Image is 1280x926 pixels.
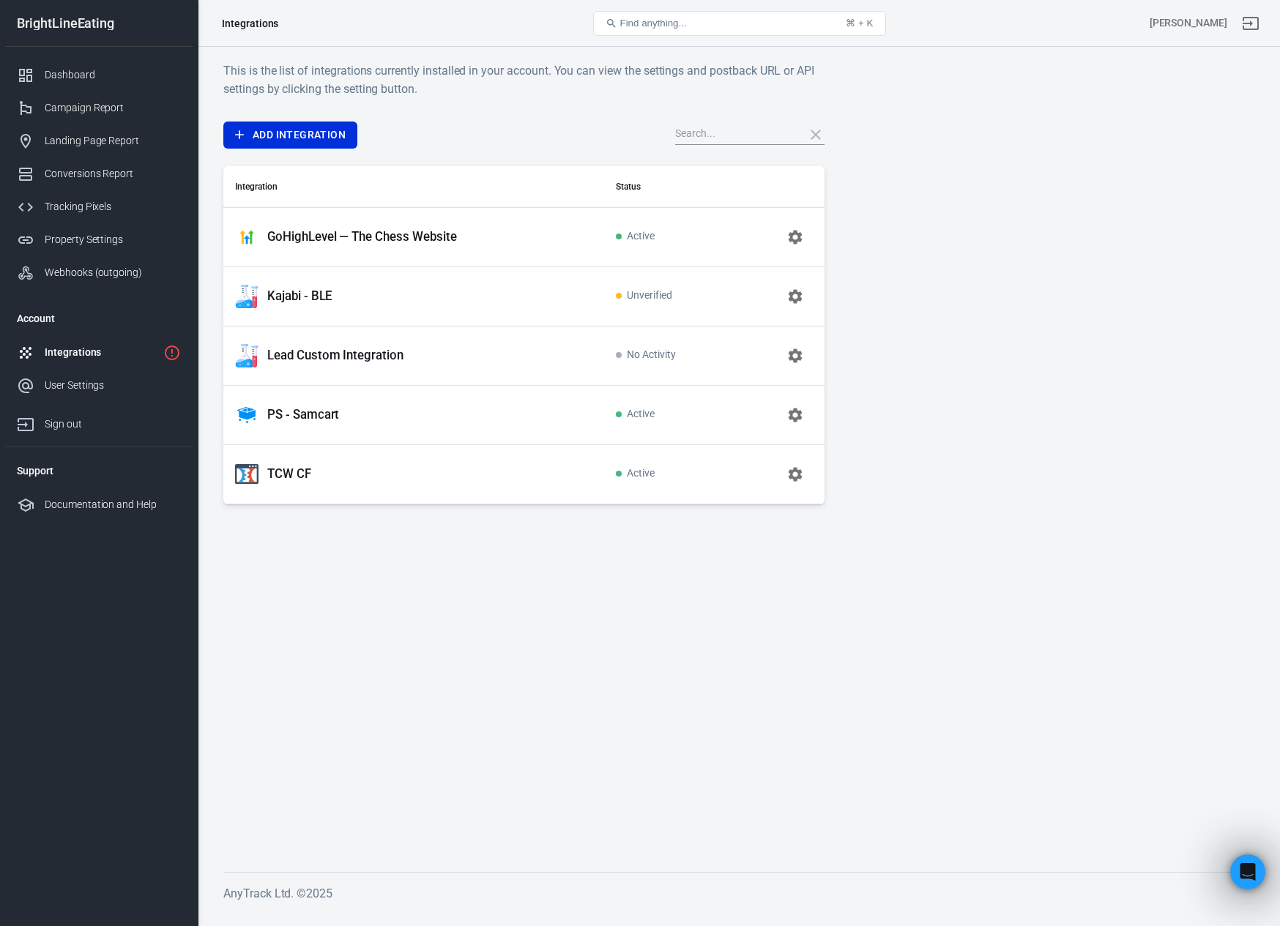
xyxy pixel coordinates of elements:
[5,369,193,402] a: User Settings
[5,402,193,441] a: Sign out
[45,100,181,116] div: Campaign Report
[45,232,181,247] div: Property Settings
[5,17,193,30] div: BrightLineEating
[5,190,193,223] a: Tracking Pixels
[675,125,792,144] input: Search...
[616,349,676,362] span: No Activity
[267,229,456,244] p: GoHighLevel — The Chess Website
[846,18,873,29] div: ⌘ + K
[5,223,193,256] a: Property Settings
[235,344,258,367] img: Lead Custom Integration
[5,59,193,92] a: Dashboard
[45,345,157,360] div: Integrations
[5,92,193,124] a: Campaign Report
[235,285,258,308] img: Kajabi - BLE
[593,11,886,36] button: Find anything...⌘ + K
[223,884,1254,903] h6: AnyTrack Ltd. © 2025
[223,166,604,208] th: Integration
[1233,6,1268,41] a: Sign out
[5,453,193,488] li: Support
[45,497,181,512] div: Documentation and Help
[5,256,193,289] a: Webhooks (outgoing)
[616,231,655,243] span: Active
[45,67,181,83] div: Dashboard
[235,225,258,249] img: GoHighLevel — The Chess Website
[45,265,181,280] div: Webhooks (outgoing)
[235,464,258,484] img: TCW CF
[1230,854,1265,889] iframe: Intercom live chat
[223,61,825,98] h6: This is the list of integrations currently installed in your account. You can view the settings a...
[616,290,672,302] span: Unverified
[616,468,655,480] span: Active
[45,378,181,393] div: User Settings
[267,466,311,482] p: TCW CF
[223,122,357,149] a: Add Integration
[604,166,734,208] th: Status
[267,407,339,422] p: PS - Samcart
[222,16,278,31] div: Integrations
[45,417,181,432] div: Sign out
[5,157,193,190] a: Conversions Report
[5,301,193,336] li: Account
[620,18,687,29] span: Find anything...
[45,166,181,182] div: Conversions Report
[235,403,258,427] img: PS - Samcart
[5,124,193,157] a: Landing Page Report
[616,408,655,421] span: Active
[267,288,332,304] p: Kajabi - BLE
[267,348,403,363] p: Lead Custom Integration
[45,133,181,149] div: Landing Page Report
[163,344,181,362] svg: 1 networks not verified yet
[5,336,193,369] a: Integrations
[45,199,181,214] div: Tracking Pixels
[1150,15,1227,31] div: Account id: QblGUbEo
